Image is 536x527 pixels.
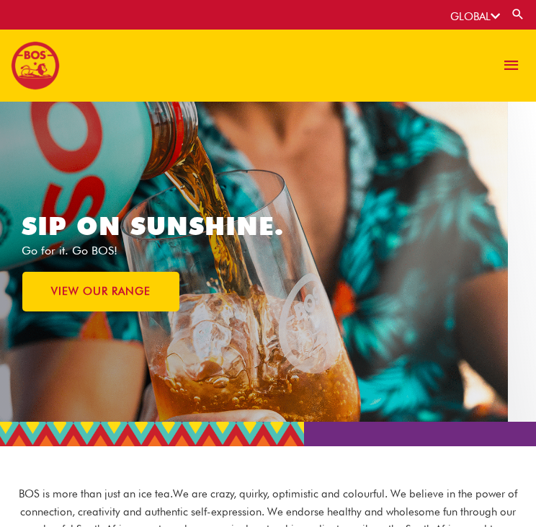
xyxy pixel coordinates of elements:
img: BOS logo finals-200px [11,41,60,90]
p: Go for it. Go BOS! [22,245,158,257]
a: GLOBAL [450,10,500,23]
span: VIEW OUR RANGE [51,286,151,297]
a: VIEW OUR RANGE [22,272,179,311]
h1: SIP ON SUNSHINE. [22,211,382,241]
a: Search button [511,7,525,21]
